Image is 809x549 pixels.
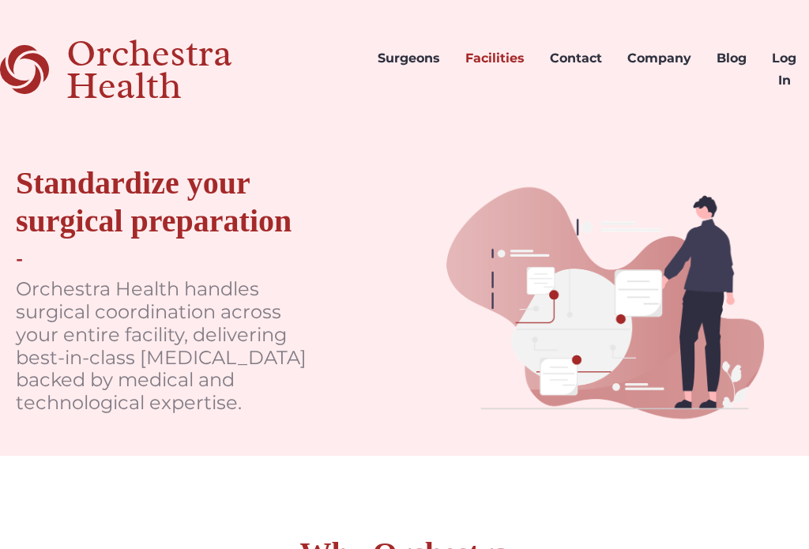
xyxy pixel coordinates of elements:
[453,32,537,107] a: Facilities
[615,32,704,107] a: Company
[66,37,365,102] div: Orchestra Health
[759,32,809,107] a: Log In
[16,278,325,415] p: Orchestra Health handles surgical coordination across your entire facility, delivering best-in-cl...
[704,32,759,107] a: Blog
[16,164,325,240] div: Standardize your surgical preparation
[16,248,23,271] div: -
[365,32,453,107] a: Surgeons
[537,32,615,107] a: Contact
